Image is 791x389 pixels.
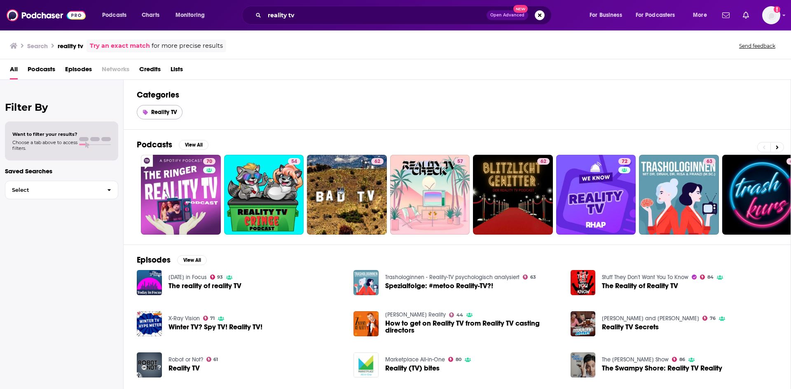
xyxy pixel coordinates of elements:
[385,274,520,281] a: Trashologinnen - Reality-TV psychologisch analysiert
[210,275,223,280] a: 93
[590,9,622,21] span: For Business
[353,352,379,377] img: Reality (TV) bites
[170,9,215,22] button: open menu
[203,316,215,321] a: 71
[571,352,596,377] a: The Swampy Shore: Reality TV Reality
[168,365,200,372] span: Reality TV
[168,324,262,331] span: Winter TV? Spy TV! Reality TV!
[137,140,208,150] a: PodcastsView All
[139,63,161,79] a: Credits
[203,158,215,165] a: 70
[513,5,528,13] span: New
[740,8,752,22] a: Show notifications dropdown
[385,356,445,363] a: Marketplace All-in-One
[206,158,212,166] span: 70
[602,324,659,331] a: Reality TV Secrets
[152,41,223,51] span: for more precise results
[137,311,162,336] a: Winter TV? Spy TV! Reality TV!
[137,255,171,265] h2: Episodes
[636,9,675,21] span: For Podcasters
[217,275,223,279] span: 93
[137,105,183,119] a: Reality TV
[137,90,777,100] h2: Categories
[250,6,559,25] div: Search podcasts, credits, & more...
[602,356,669,363] a: The Michael Knowles Show
[65,63,92,79] span: Episodes
[137,270,162,295] a: The reality of reality TV
[12,131,77,137] span: Want to filter your results?
[168,282,241,289] a: The reality of reality TV
[353,270,379,295] img: Spezialfolge: #metoo Reality-TV?!
[530,275,536,279] span: 63
[264,9,487,22] input: Search podcasts, credits, & more...
[537,158,550,165] a: 62
[448,357,461,362] a: 80
[142,9,159,21] span: Charts
[523,275,536,280] a: 63
[210,317,215,320] span: 71
[487,10,528,20] button: Open AdvancedNew
[353,311,379,336] img: How to get on Reality TV from Reality TV casting directors
[762,6,780,24] span: Logged in as lexieflood
[96,9,137,22] button: open menu
[137,352,162,377] a: Reality TV
[700,275,714,280] a: 84
[602,282,678,289] a: The Reality of Reality TV
[618,158,631,165] a: 72
[672,357,685,362] a: 86
[457,158,463,166] span: 57
[584,9,632,22] button: open menu
[5,181,118,199] button: Select
[571,270,596,295] img: The Reality of Reality TV
[206,357,218,362] a: 61
[102,9,126,21] span: Podcasts
[213,358,218,361] span: 61
[5,101,118,113] h2: Filter By
[602,274,688,281] a: Stuff They Don't Want You To Know
[385,365,440,372] a: Reality (TV) bites
[179,140,208,150] button: View All
[10,63,18,79] a: All
[177,255,207,265] button: View All
[58,42,83,50] h3: reality tv
[693,9,707,21] span: More
[707,275,714,279] span: 84
[171,63,183,79] a: Lists
[449,312,463,317] a: 44
[390,155,470,235] a: 57
[456,313,463,317] span: 44
[12,140,77,151] span: Choose a tab above to access filters.
[374,158,380,166] span: 62
[602,365,722,372] a: The Swampy Shore: Reality TV Reality
[7,7,86,23] img: Podchaser - Follow, Share and Rate Podcasts
[5,187,101,193] span: Select
[737,42,778,49] button: Send feedback
[707,158,712,166] span: 63
[102,63,129,79] span: Networks
[571,311,596,336] img: Reality TV Secrets
[28,63,55,79] a: Podcasts
[710,317,716,320] span: 76
[703,158,716,165] a: 63
[630,9,687,22] button: open menu
[454,158,466,165] a: 57
[490,13,524,17] span: Open Advanced
[639,155,719,235] a: 63
[762,6,780,24] img: User Profile
[385,282,493,289] a: Spezialfolge: #metoo Reality-TV?!
[602,315,699,322] a: Brooke and Jeffrey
